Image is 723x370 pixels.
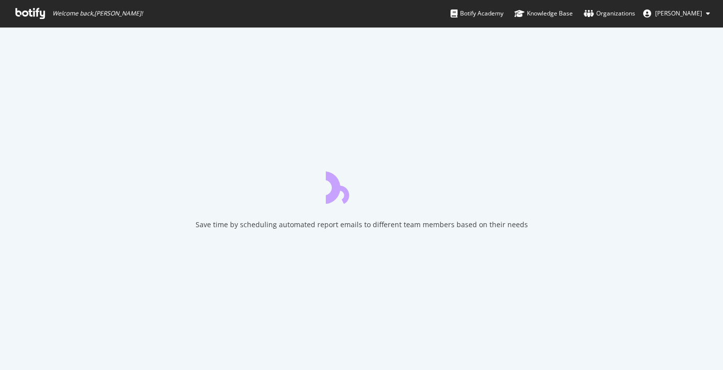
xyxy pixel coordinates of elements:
[326,168,398,204] div: animation
[514,8,573,18] div: Knowledge Base
[655,9,702,17] span: Vlajko Knezic
[196,220,528,230] div: Save time by scheduling automated report emails to different team members based on their needs
[635,5,718,21] button: [PERSON_NAME]
[584,8,635,18] div: Organizations
[52,9,143,17] span: Welcome back, [PERSON_NAME] !
[451,8,503,18] div: Botify Academy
